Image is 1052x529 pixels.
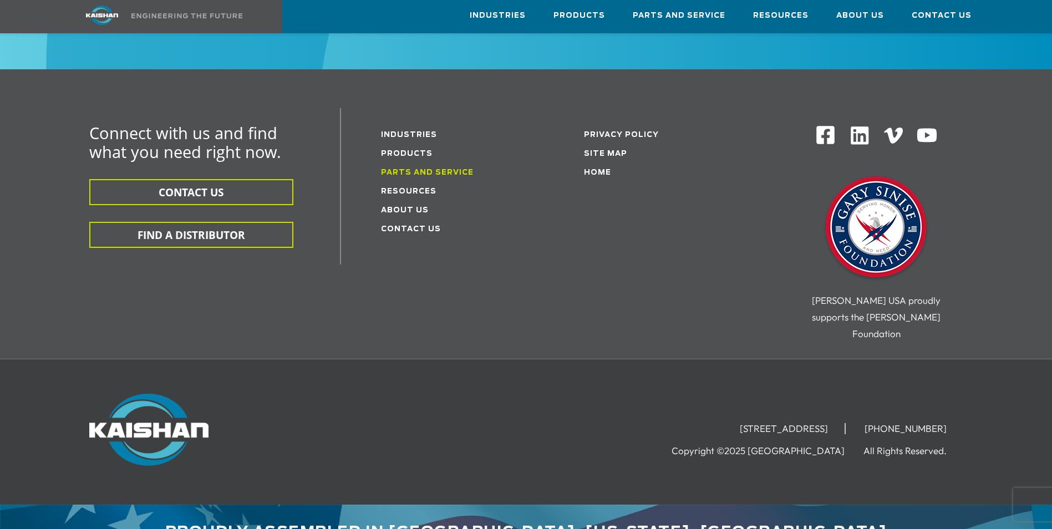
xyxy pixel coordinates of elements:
button: CONTACT US [89,179,293,205]
a: Industries [470,1,526,30]
li: [PHONE_NUMBER] [848,423,963,434]
button: FIND A DISTRIBUTOR [89,222,293,248]
span: Resources [753,9,809,22]
span: Contact Us [912,9,972,22]
li: Copyright ©2025 [GEOGRAPHIC_DATA] [672,445,861,456]
span: [PERSON_NAME] USA proudly supports the [PERSON_NAME] Foundation [812,294,941,339]
a: Privacy Policy [584,131,659,139]
a: Site Map [584,150,627,157]
a: Resources [381,188,436,195]
a: Contact Us [381,226,441,233]
span: Connect with us and find what you need right now. [89,122,281,162]
li: [STREET_ADDRESS] [723,423,846,434]
img: Kaishan [89,394,209,466]
a: About Us [381,207,429,214]
a: Resources [753,1,809,30]
span: About Us [836,9,884,22]
span: Parts and Service [633,9,725,22]
li: All Rights Reserved. [863,445,963,456]
a: Industries [381,131,437,139]
a: Parts and Service [633,1,725,30]
a: About Us [836,1,884,30]
img: Youtube [916,125,938,146]
span: Products [553,9,605,22]
img: Gary Sinise Foundation [821,173,932,284]
img: Linkedin [849,125,871,146]
img: Facebook [815,125,836,145]
a: Contact Us [912,1,972,30]
a: Products [553,1,605,30]
img: Vimeo [884,128,903,144]
a: Parts and service [381,169,474,176]
img: Engineering the future [131,13,242,18]
a: Products [381,150,433,157]
img: kaishan logo [60,6,144,25]
a: Home [584,169,611,176]
span: Industries [470,9,526,22]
